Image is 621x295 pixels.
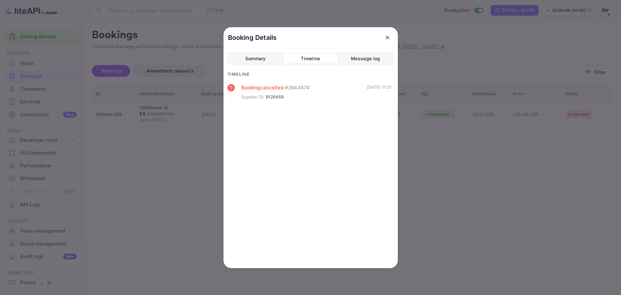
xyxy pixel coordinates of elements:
[285,84,310,92] span: # 3944574
[351,55,380,62] div: Message log
[227,71,394,78] div: Timeline
[339,53,392,64] button: Message log
[301,55,320,62] div: Timeline
[382,32,393,43] button: close
[245,55,266,62] div: Summary
[241,94,265,100] span: Supplier ID :
[229,53,282,64] button: Summary
[284,53,337,64] button: Timeline
[367,84,391,100] div: [DATE] 11:31
[241,84,367,92] div: Booking cancelled
[266,94,284,100] span: 9126459
[228,33,277,42] p: Booking Details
